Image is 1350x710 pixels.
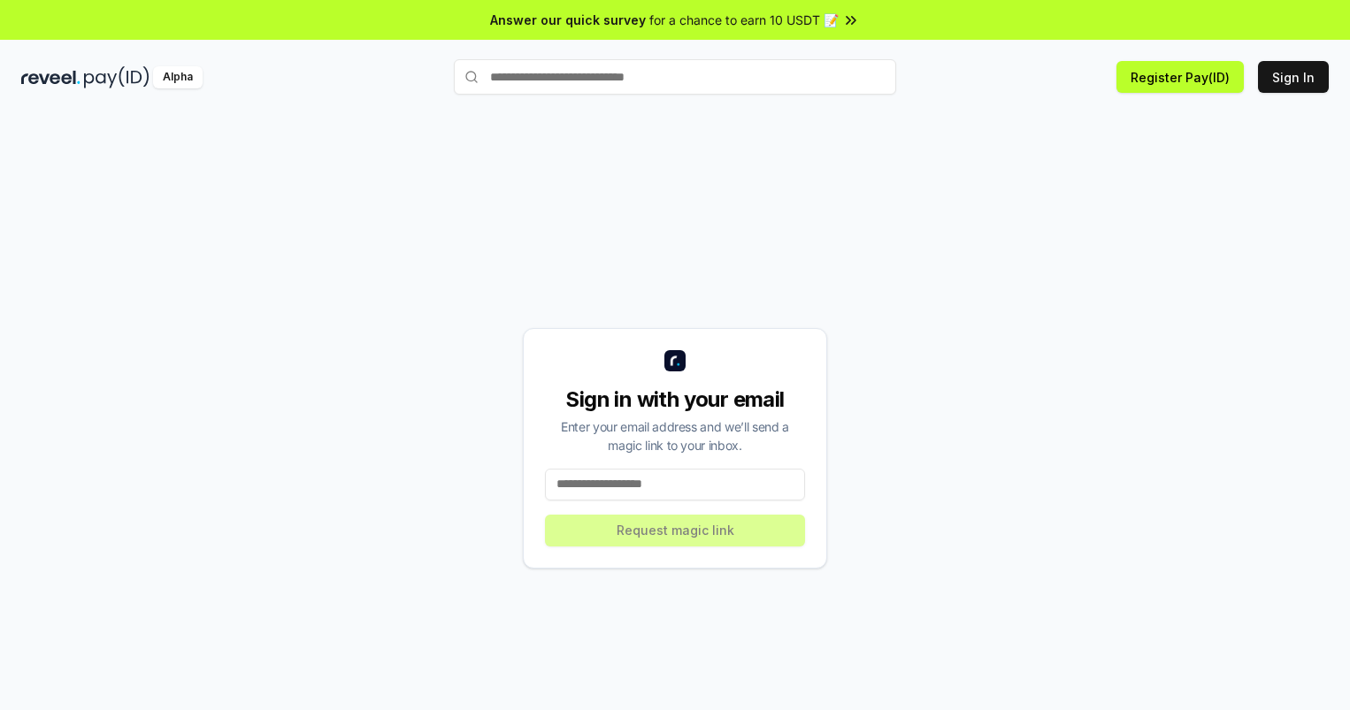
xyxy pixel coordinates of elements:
span: Answer our quick survey [490,11,646,29]
button: Register Pay(ID) [1116,61,1244,93]
span: for a chance to earn 10 USDT 📝 [649,11,839,29]
img: logo_small [664,350,686,371]
div: Enter your email address and we’ll send a magic link to your inbox. [545,417,805,454]
button: Sign In [1258,61,1329,93]
img: pay_id [84,66,150,88]
img: reveel_dark [21,66,81,88]
div: Alpha [153,66,203,88]
div: Sign in with your email [545,386,805,414]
